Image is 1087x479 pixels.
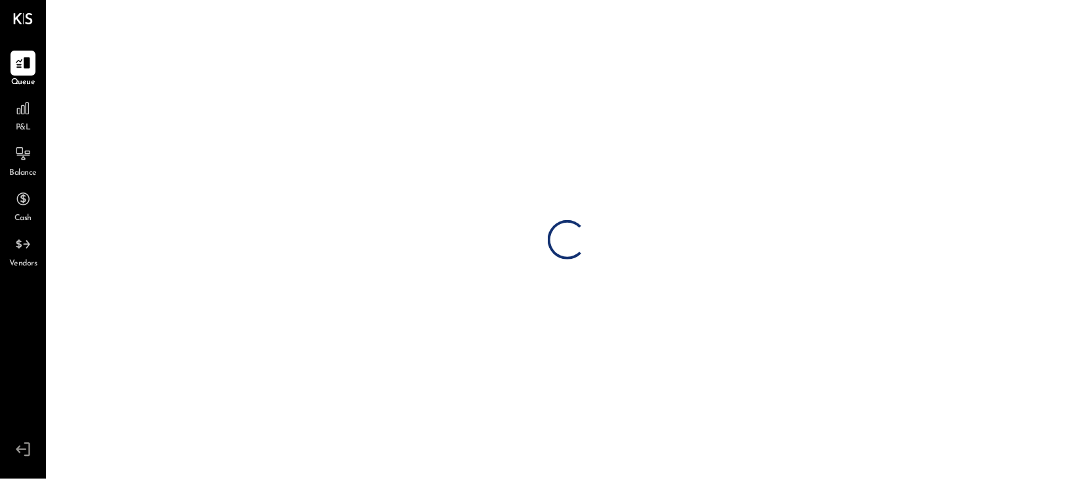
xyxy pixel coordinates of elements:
a: Cash [1,187,45,225]
span: P&L [16,122,31,134]
a: Balance [1,141,45,179]
a: Queue [1,51,45,89]
span: Balance [9,168,37,179]
a: P&L [1,96,45,134]
span: Queue [11,77,35,89]
a: Vendors [1,232,45,270]
span: Cash [14,213,32,225]
span: Vendors [9,258,37,270]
